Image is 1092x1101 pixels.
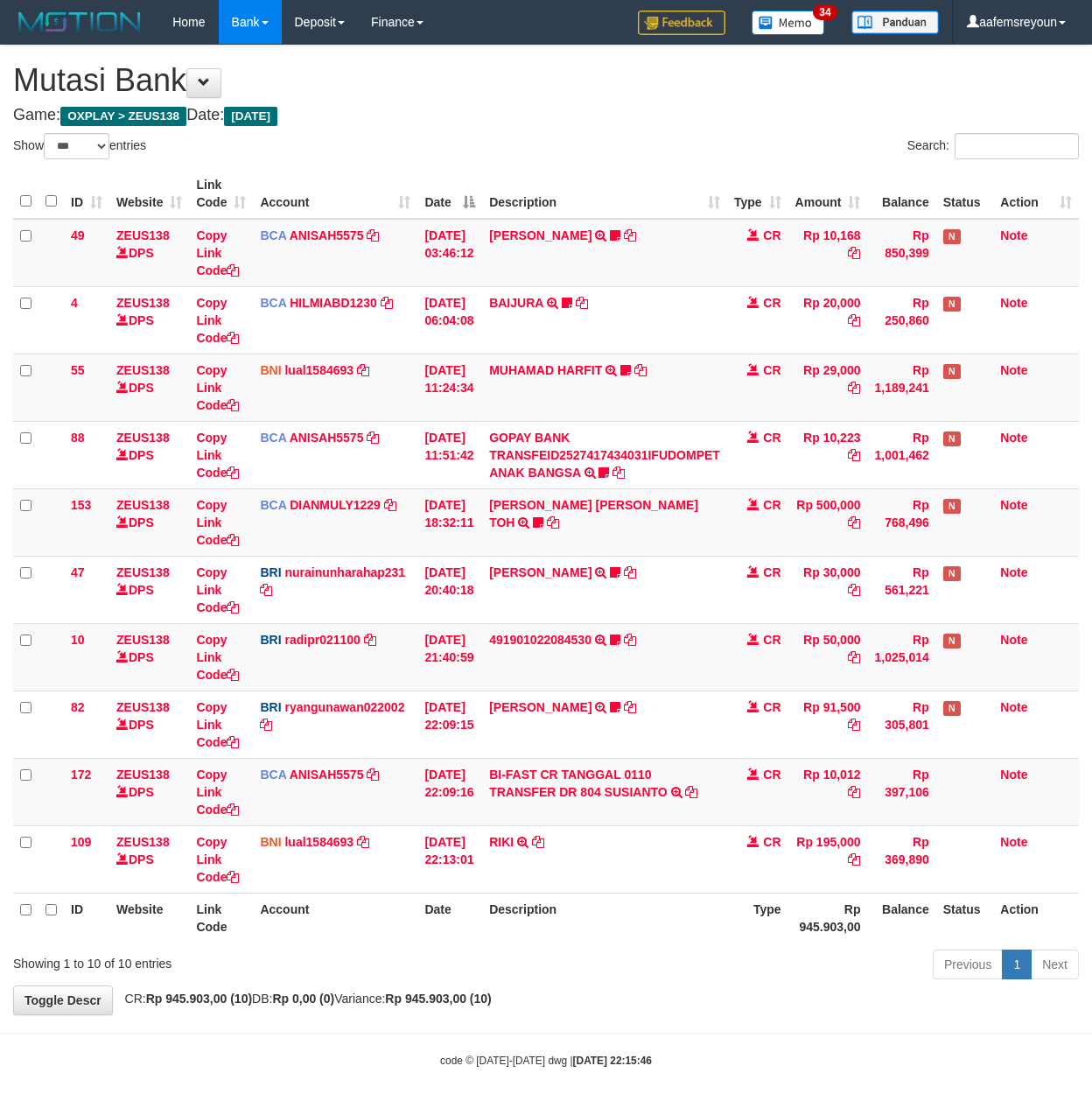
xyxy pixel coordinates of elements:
[116,633,170,647] a: ZEUS138
[109,421,189,488] td: DPS
[848,583,860,597] a: Copy Rp 30,000 to clipboard
[763,565,780,579] span: CR
[260,633,281,647] span: BRI
[763,633,780,647] span: CR
[634,363,647,377] a: Copy MUHAMAD HARFIT to clipboard
[1000,296,1027,310] a: Note
[71,633,85,647] span: 10
[13,63,1079,98] h1: Mutasi Bank
[196,835,239,884] a: Copy Link Code
[624,633,636,647] a: Copy 491901022084530 to clipboard
[1000,363,1027,377] a: Note
[116,498,170,512] a: ZEUS138
[848,381,860,395] a: Copy Rp 29,000 to clipboard
[196,228,239,277] a: Copy Link Code
[482,893,727,943] th: Description
[943,229,961,244] span: Has Note
[788,488,868,556] td: Rp 500,000
[417,556,482,623] td: [DATE] 20:40:18
[116,835,170,849] a: ZEUS138
[727,169,788,219] th: Type: activate to sort column ascending
[763,228,780,242] span: CR
[867,556,935,623] td: Rp 561,221
[116,363,170,377] a: ZEUS138
[290,431,364,445] a: ANISAH5575
[109,893,189,943] th: Website
[788,219,868,287] td: Rp 10,168
[848,785,860,799] a: Copy Rp 10,012 to clipboard
[13,948,442,972] div: Showing 1 to 10 of 10 entries
[357,835,369,849] a: Copy lual1584693 to clipboard
[109,691,189,758] td: DPS
[489,565,591,579] a: [PERSON_NAME]
[867,758,935,825] td: Rp 397,106
[71,835,91,849] span: 109
[1031,950,1079,979] a: Next
[260,565,281,579] span: BRI
[260,498,286,512] span: BCA
[788,421,868,488] td: Rp 10,223
[933,950,1003,979] a: Previous
[13,9,146,35] img: MOTION_logo.png
[489,768,668,799] a: BI-FAST CR TANGGAL 0110 TRANSFER DR 804 SUSIANTO
[109,354,189,421] td: DPS
[60,107,186,126] span: OXPLAY > ZEUS138
[417,691,482,758] td: [DATE] 22:09:15
[685,785,697,799] a: Copy BI-FAST CR TANGGAL 0110 TRANSFER DR 804 SUSIANTO to clipboard
[993,893,1079,943] th: Action
[71,228,85,242] span: 49
[489,633,591,647] a: 491901022084530
[109,219,189,287] td: DPS
[260,431,286,445] span: BCA
[489,228,591,242] a: [PERSON_NAME]
[763,363,780,377] span: CR
[290,228,364,242] a: ANISAH5575
[290,296,377,310] a: HILMIABD1230
[788,354,868,421] td: Rp 29,000
[848,718,860,732] a: Copy Rp 91,500 to clipboard
[109,286,189,354] td: DPS
[109,556,189,623] td: DPS
[196,700,239,749] a: Copy Link Code
[573,1055,652,1067] strong: [DATE] 22:15:46
[943,701,961,716] span: Has Note
[489,498,698,529] a: [PERSON_NAME] [PERSON_NAME] TOH
[196,498,239,547] a: Copy Link Code
[547,515,559,529] a: Copy CARINA OCTAVIA TOH to clipboard
[417,623,482,691] td: [DATE] 21:40:59
[867,219,935,287] td: Rp 850,399
[189,893,253,943] th: Link Code
[867,286,935,354] td: Rp 250,860
[848,313,860,327] a: Copy Rp 20,000 to clipboard
[1000,228,1027,242] a: Note
[290,768,364,782] a: ANISAH5575
[417,758,482,825] td: [DATE] 22:09:16
[867,893,935,943] th: Balance
[943,297,961,312] span: Has Note
[943,431,961,446] span: Has Note
[253,893,417,943] th: Account
[71,565,85,579] span: 47
[943,634,961,649] span: Has Note
[848,515,860,529] a: Copy Rp 500,000 to clipboard
[417,421,482,488] td: [DATE] 11:51:42
[727,893,788,943] th: Type
[763,498,780,512] span: CR
[867,825,935,893] td: Rp 369,890
[624,565,636,579] a: Copy RISAL WAHYUDI to clipboard
[936,893,994,943] th: Status
[196,633,239,682] a: Copy Link Code
[109,623,189,691] td: DPS
[417,825,482,893] td: [DATE] 22:13:01
[367,431,379,445] a: Copy ANISAH5575 to clipboard
[1000,565,1027,579] a: Note
[943,566,961,581] span: Has Note
[357,363,369,377] a: Copy lual1584693 to clipboard
[260,296,286,310] span: BCA
[146,992,252,1006] strong: Rp 945.903,00 (10)
[71,498,91,512] span: 153
[867,488,935,556] td: Rp 768,496
[253,169,417,219] th: Account: activate to sort column ascending
[788,623,868,691] td: Rp 50,000
[489,835,514,849] a: RIKI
